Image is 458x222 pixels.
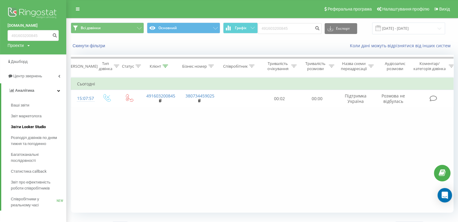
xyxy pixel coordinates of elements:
[235,26,247,30] span: Графік
[81,26,101,30] span: Всі дзвінки
[11,149,66,166] a: Багатоканальні послідовності
[412,61,447,71] div: Коментар/категорія дзвінка
[146,93,175,99] a: 491603200845
[223,64,248,69] div: Співробітник
[8,23,59,29] a: [DOMAIN_NAME]
[11,196,57,208] span: Співробітники у реальному часі
[341,61,367,71] div: Назва схеми переадресації
[11,179,63,191] span: Звіт про ефективність роботи співробітників
[380,61,410,71] div: Аудіозапис розмови
[11,122,66,132] a: Звіти Looker Studio
[11,177,66,194] a: Звіт про ефективність роботи співробітників
[261,90,298,107] td: 00:02
[11,194,66,211] a: Співробітники у реальному часіNEW
[150,64,161,69] div: Клієнт
[11,100,66,111] a: Ваші звіти
[11,166,66,177] a: Статистика callback
[77,93,89,104] div: 15:07:57
[223,23,258,33] button: Графік
[71,23,144,33] button: Всі дзвінки
[328,7,372,11] span: Реферальна програма
[336,90,375,107] td: Підтримка Україна
[266,61,290,71] div: Тривалість очікування
[71,78,456,90] td: Сьогодні
[11,135,63,147] span: Розподіл дзвінків по дням тижня та погодинно
[325,23,357,34] button: Експорт
[11,124,46,130] span: Звіти Looker Studio
[99,61,112,71] div: Тип дзвінка
[122,64,134,69] div: Статус
[11,113,42,119] span: Звіт маркетолога
[438,188,452,202] div: Open Intercom Messenger
[67,64,98,69] div: [PERSON_NAME]
[11,59,28,64] span: Дашборд
[258,23,322,34] input: Пошук за номером
[182,64,207,69] div: Бізнес номер
[147,23,220,33] button: Основний
[11,111,66,122] a: Звіт маркетолога
[13,74,42,78] span: Центр звернень
[71,43,108,48] button: Скинути фільтри
[185,93,214,99] a: 380734459025
[8,42,24,48] div: Проекти
[11,168,47,174] span: Статистика callback
[382,7,429,11] span: Налаштування профілю
[1,83,66,98] a: Аналiтика
[8,6,59,21] img: Ringostat logo
[298,90,336,107] td: 00:00
[350,43,453,48] a: Коли дані можуть відрізнятися вiд інших систем
[304,61,327,71] div: Тривалість розмови
[11,152,63,164] span: Багатоканальні послідовності
[15,88,34,93] span: Аналiтика
[11,132,66,149] a: Розподіл дзвінків по дням тижня та погодинно
[11,102,29,108] span: Ваші звіти
[382,93,405,104] span: Розмова не відбулась
[439,7,450,11] span: Вихід
[8,30,59,41] input: Пошук за номером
